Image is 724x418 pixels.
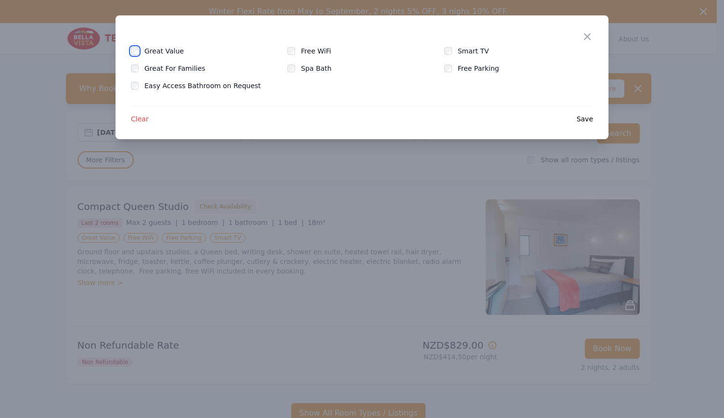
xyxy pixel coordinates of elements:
[301,46,343,56] label: Free WiFi
[458,46,501,56] label: Smart TV
[144,46,195,56] label: Great Value
[577,114,593,124] span: Save
[144,81,272,91] label: Easy Access Bathroom on Request
[131,114,149,124] span: Clear
[301,64,343,73] label: Spa Bath
[458,64,511,73] label: Free Parking
[144,64,217,73] label: Great For Families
